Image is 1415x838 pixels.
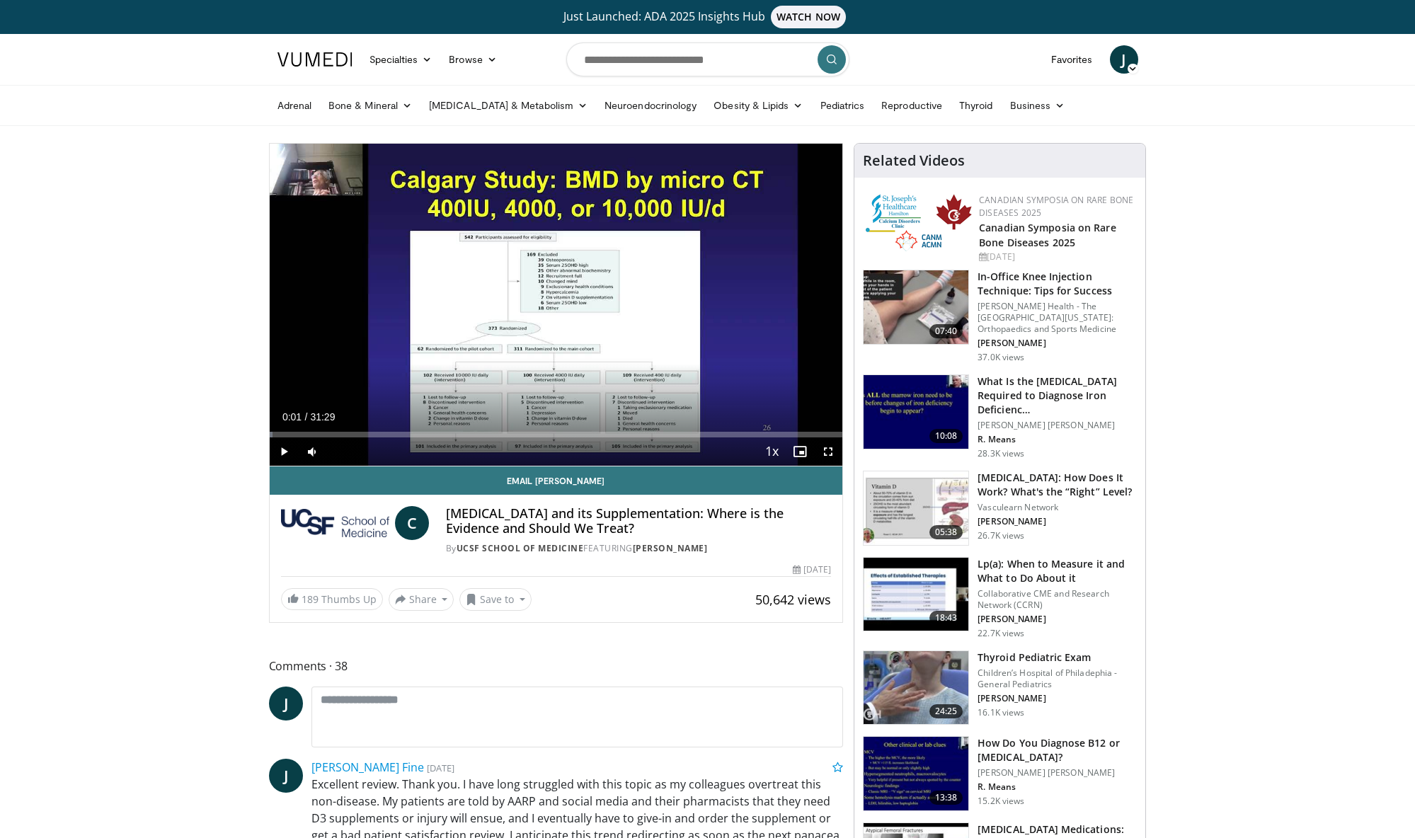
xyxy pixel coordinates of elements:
a: 24:25 Thyroid Pediatric Exam Children’s Hospital of Philadephia - General Pediatrics [PERSON_NAME... [863,650,1137,725]
span: 18:43 [929,611,963,625]
p: 22.7K views [978,628,1024,639]
a: Thyroid [951,91,1002,120]
img: 59b7dea3-8883-45d6-a110-d30c6cb0f321.png.150x105_q85_autocrop_double_scale_upscale_version-0.2.png [866,194,972,251]
a: Bone & Mineral [320,91,420,120]
span: 13:38 [929,791,963,805]
a: J [269,759,303,793]
p: [PERSON_NAME] [978,338,1137,349]
a: J [269,687,303,721]
a: Reproductive [873,91,951,120]
p: [PERSON_NAME] [978,693,1137,704]
a: Specialties [361,45,441,74]
a: 10:08 What Is the [MEDICAL_DATA] Required to Diagnose Iron Deficienc… [PERSON_NAME] [PERSON_NAME]... [863,374,1137,459]
a: Adrenal [269,91,321,120]
a: UCSF School of Medicine [457,542,584,554]
span: 05:38 [929,525,963,539]
div: By FEATURING [446,542,831,555]
h4: [MEDICAL_DATA] and its Supplementation: Where is the Evidence and Should We Treat? [446,506,831,536]
h3: Thyroid Pediatric Exam [978,650,1137,665]
a: Favorites [1043,45,1101,74]
div: Progress Bar [270,432,843,437]
span: 10:08 [929,429,963,443]
img: 172d2151-0bab-4046-8dbc-7c25e5ef1d9f.150x105_q85_crop-smart_upscale.jpg [864,737,968,810]
h4: Related Videos [863,152,965,169]
span: 24:25 [929,704,963,718]
span: / [305,411,308,423]
img: VuMedi Logo [277,52,353,67]
a: 05:38 [MEDICAL_DATA]: How Does It Work? What's the “Right” Level? Vasculearn Network [PERSON_NAME... [863,471,1137,546]
a: 13:38 How Do You Diagnose B12 or [MEDICAL_DATA]? [PERSON_NAME] [PERSON_NAME] R. Means 15.2K views [863,736,1137,811]
small: [DATE] [427,762,454,774]
a: Obesity & Lipids [705,91,811,120]
button: Mute [298,437,326,466]
span: 50,642 views [755,591,831,608]
div: [DATE] [979,251,1134,263]
span: Comments 38 [269,657,844,675]
input: Search topics, interventions [566,42,849,76]
p: 37.0K views [978,352,1024,363]
a: [MEDICAL_DATA] & Metabolism [420,91,596,120]
a: 189 Thumbs Up [281,588,383,610]
a: [PERSON_NAME] Fine [311,759,424,775]
img: 9b54ede4-9724-435c-a780-8950048db540.150x105_q85_crop-smart_upscale.jpg [864,270,968,344]
h3: In-Office Knee Injection Technique: Tips for Success [978,270,1137,298]
button: Save to [459,588,532,611]
p: 28.3K views [978,448,1024,459]
a: [PERSON_NAME] [633,542,708,554]
button: Share [389,588,454,611]
img: 7a20132b-96bf-405a-bedd-783937203c38.150x105_q85_crop-smart_upscale.jpg [864,558,968,631]
a: 07:40 In-Office Knee Injection Technique: Tips for Success [PERSON_NAME] Health - The [GEOGRAPHIC... [863,270,1137,363]
img: 8daf03b8-df50-44bc-88e2-7c154046af55.150x105_q85_crop-smart_upscale.jpg [864,471,968,545]
a: 18:43 Lp(a): When to Measure it and What to Do About it Collaborative CME and Research Network (C... [863,557,1137,639]
p: [PERSON_NAME] Health - The [GEOGRAPHIC_DATA][US_STATE]: Orthopaedics and Sports Medicine [978,301,1137,335]
p: Vasculearn Network [978,502,1137,513]
div: [DATE] [793,563,831,576]
a: Browse [440,45,505,74]
a: Just Launched: ADA 2025 Insights HubWATCH NOW [280,6,1136,28]
a: J [1110,45,1138,74]
span: 189 [302,592,319,606]
h3: How Do You Diagnose B12 or [MEDICAL_DATA]? [978,736,1137,764]
h3: What Is the [MEDICAL_DATA] Required to Diagnose Iron Deficienc… [978,374,1137,417]
span: WATCH NOW [771,6,846,28]
span: 07:40 [929,324,963,338]
p: 15.2K views [978,796,1024,807]
h3: Lp(a): When to Measure it and What to Do About it [978,557,1137,585]
h3: [MEDICAL_DATA]: How Does It Work? What's the “Right” Level? [978,471,1137,499]
img: 15adaf35-b496-4260-9f93-ea8e29d3ece7.150x105_q85_crop-smart_upscale.jpg [864,375,968,449]
a: Email [PERSON_NAME] [270,466,843,495]
p: [PERSON_NAME] [PERSON_NAME] [978,420,1137,431]
a: Business [1002,91,1074,120]
button: Fullscreen [814,437,842,466]
img: UCSF School of Medicine [281,506,389,540]
p: [PERSON_NAME] [978,516,1137,527]
img: 576742cb-950f-47b1-b49b-8023242b3cfa.150x105_q85_crop-smart_upscale.jpg [864,651,968,725]
video-js: Video Player [270,144,843,466]
a: Canadian Symposia on Rare Bone Diseases 2025 [979,194,1133,219]
p: Collaborative CME and Research Network (CCRN) [978,588,1137,611]
span: 0:01 [282,411,302,423]
a: C [395,506,429,540]
a: Neuroendocrinology [596,91,705,120]
button: Playback Rate [757,437,786,466]
p: Children’s Hospital of Philadephia - General Pediatrics [978,667,1137,690]
button: Enable picture-in-picture mode [786,437,814,466]
p: R. Means [978,434,1137,445]
a: Canadian Symposia on Rare Bone Diseases 2025 [979,221,1116,249]
p: 16.1K views [978,707,1024,718]
p: R. Means [978,781,1137,793]
a: Pediatrics [812,91,873,120]
p: [PERSON_NAME] [978,614,1137,625]
p: 26.7K views [978,530,1024,541]
button: Play [270,437,298,466]
span: 31:29 [310,411,335,423]
p: [PERSON_NAME] [PERSON_NAME] [978,767,1137,779]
